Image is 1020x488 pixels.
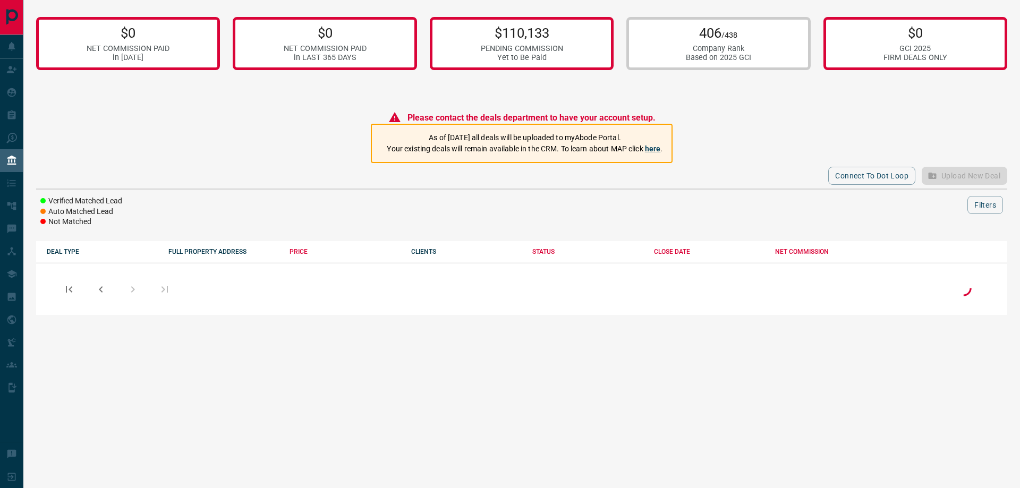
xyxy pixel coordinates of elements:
[532,248,643,255] div: STATUS
[481,44,563,53] div: PENDING COMMISSION
[47,248,158,255] div: DEAL TYPE
[40,196,122,207] li: Verified Matched Lead
[387,132,662,143] p: As of [DATE] all deals will be uploaded to myAbode Portal.
[284,44,367,53] div: NET COMMISSION PAID
[883,53,947,62] div: FIRM DEALS ONLY
[387,143,662,155] p: Your existing deals will remain available in the CRM. To learn about MAP click .
[686,53,751,62] div: Based on 2025 GCI
[168,248,279,255] div: FULL PROPERTY ADDRESS
[775,248,886,255] div: NET COMMISSION
[967,196,1003,214] button: Filters
[284,53,367,62] div: in LAST 365 DAYS
[388,111,656,124] div: Please contact the deals department to have your account setup.
[828,167,915,185] button: Connect to Dot Loop
[721,31,737,40] span: /438
[284,25,367,41] p: $0
[87,53,169,62] div: in [DATE]
[40,217,122,227] li: Not Matched
[481,25,563,41] p: $110,133
[481,53,563,62] div: Yet to Be Paid
[883,44,947,53] div: GCI 2025
[686,44,751,53] div: Company Rank
[290,248,401,255] div: PRICE
[883,25,947,41] p: $0
[686,25,751,41] p: 406
[654,248,765,255] div: CLOSE DATE
[645,144,661,153] a: here
[87,44,169,53] div: NET COMMISSION PAID
[953,278,974,301] div: Loading
[411,248,522,255] div: CLIENTS
[87,25,169,41] p: $0
[40,207,122,217] li: Auto Matched Lead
